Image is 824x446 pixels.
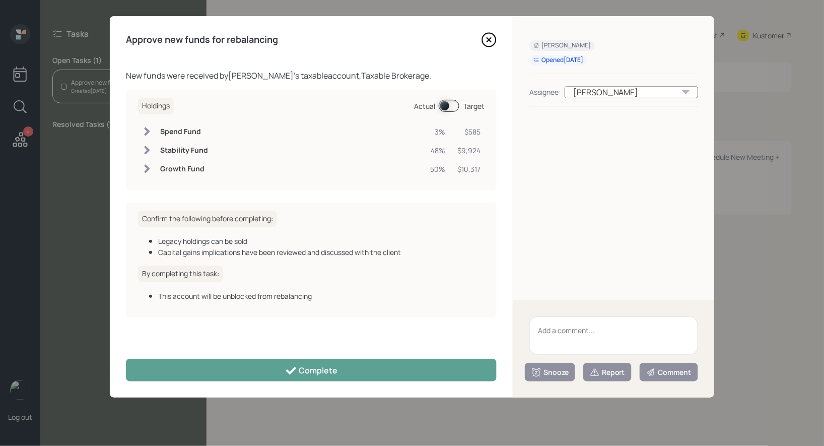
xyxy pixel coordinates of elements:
div: Assignee: [529,87,561,97]
h6: Holdings [138,98,174,114]
div: Target [463,101,485,111]
div: $10,317 [457,164,480,174]
button: Complete [126,359,497,381]
div: Opened [DATE] [533,56,583,65]
div: 3% [430,126,445,137]
h6: By completing this task: [138,266,223,282]
h6: Confirm the following before completing: [138,211,277,227]
div: Comment [646,367,692,377]
div: Legacy holdings can be sold [158,236,485,246]
h6: Growth Fund [160,165,208,173]
div: Report [590,367,625,377]
h4: Approve new funds for rebalancing [126,34,278,45]
button: Report [583,363,632,381]
button: Comment [640,363,698,381]
button: Snooze [525,363,575,381]
div: [PERSON_NAME] [565,86,698,98]
div: Capital gains implications have been reviewed and discussed with the client [158,247,485,258]
div: $9,924 [457,145,480,156]
div: 50% [430,164,445,174]
div: [PERSON_NAME] [533,41,591,50]
div: 48% [430,145,445,156]
h6: Stability Fund [160,146,208,155]
div: Snooze [531,367,569,377]
div: This account will be unblocked from rebalancing [158,291,485,301]
h6: Spend Fund [160,128,208,136]
div: New funds were received by [PERSON_NAME] 's taxable account, Taxable Brokerage . [126,70,497,82]
div: Complete [285,365,338,377]
div: $585 [457,126,480,137]
div: Actual [414,101,435,111]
